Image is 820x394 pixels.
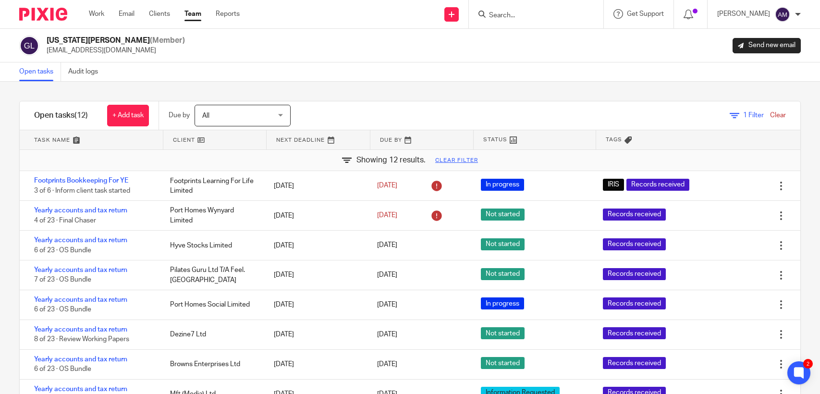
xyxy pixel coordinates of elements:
span: Records received [626,179,689,191]
span: Records received [603,297,666,309]
span: 3 of 6 · Inform client task started [34,187,130,194]
a: Team [184,9,201,19]
span: Not started [481,209,525,221]
span: Not started [481,268,525,280]
div: [DATE] [264,325,367,344]
a: Yearly accounts and tax return [34,267,127,273]
p: [PERSON_NAME] [717,9,770,19]
a: Reports [216,9,240,19]
img: Pixie [19,8,67,21]
div: Pilates Guru Ltd T/A Feel. [GEOGRAPHIC_DATA] [160,260,264,290]
span: Records received [603,268,666,280]
div: [DATE] [264,206,367,225]
span: Filter [743,112,764,119]
a: Audit logs [68,62,105,81]
input: Search [488,12,575,20]
span: 6 of 23 · OS Bundle [34,307,91,313]
div: [DATE] [264,236,367,255]
span: Not started [481,357,525,369]
a: Work [89,9,104,19]
a: Email [119,9,135,19]
a: Clear [770,112,786,119]
span: In progress [481,179,524,191]
a: Yearly accounts and tax return [34,356,127,363]
a: Yearly accounts and tax return [34,237,127,244]
span: Not started [481,327,525,339]
a: Yearly accounts and tax return [34,326,127,333]
div: [DATE] [264,295,367,314]
span: 4 of 23 · Final Chaser [34,217,96,224]
img: svg%3E [775,7,790,22]
span: Status [483,135,507,144]
span: Get Support [627,11,664,17]
span: [DATE] [377,272,397,279]
span: 6 of 23 · OS Bundle [34,247,91,254]
span: Showing 12 results. [356,155,426,166]
span: Records received [603,238,666,250]
span: In progress [481,297,524,309]
div: Port Homes Wynyard Limited [160,201,264,230]
img: svg%3E [19,36,39,56]
span: Records received [603,209,666,221]
h1: Open tasks [34,111,88,121]
a: Footprints Bookkeeping For YE [34,177,128,184]
div: [DATE] [264,355,367,374]
span: [DATE] [377,331,397,338]
span: [DATE] [377,301,397,308]
span: All [202,112,209,119]
div: 2 [803,359,813,369]
span: (Member) [150,37,185,44]
a: + Add task [107,105,149,126]
div: Footprints Learning For Life Limited [160,172,264,201]
a: Yearly accounts and tax return [34,386,127,393]
span: Records received [603,357,666,369]
span: [DATE] [377,361,397,368]
div: Hyve Stocks Limited [160,236,264,255]
div: Port Homes Social Limited [160,295,264,314]
span: 7 of 23 · OS Bundle [34,277,91,283]
a: Open tasks [19,62,61,81]
div: [DATE] [264,176,367,196]
a: Clients [149,9,170,19]
p: [EMAIL_ADDRESS][DOMAIN_NAME] [47,46,185,55]
span: [DATE] [377,183,397,189]
span: 1 [743,112,747,119]
a: Yearly accounts and tax return [34,296,127,303]
a: Clear filter [435,157,478,164]
div: [DATE] [264,265,367,284]
h2: [US_STATE][PERSON_NAME] [47,36,185,46]
a: Yearly accounts and tax return [34,207,127,214]
span: Tags [606,135,622,144]
p: Due by [169,111,190,120]
span: Records received [603,327,666,339]
span: IRIS [603,179,624,191]
div: Browns Enterprises Ltd [160,355,264,374]
span: (12) [74,111,88,119]
span: 6 of 23 · OS Bundle [34,366,91,372]
span: 8 of 23 · Review Working Papers [34,336,129,343]
span: Not started [481,238,525,250]
span: [DATE] [377,242,397,249]
span: [DATE] [377,212,397,219]
a: Send new email [733,38,801,53]
div: Dezine7 Ltd [160,325,264,344]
